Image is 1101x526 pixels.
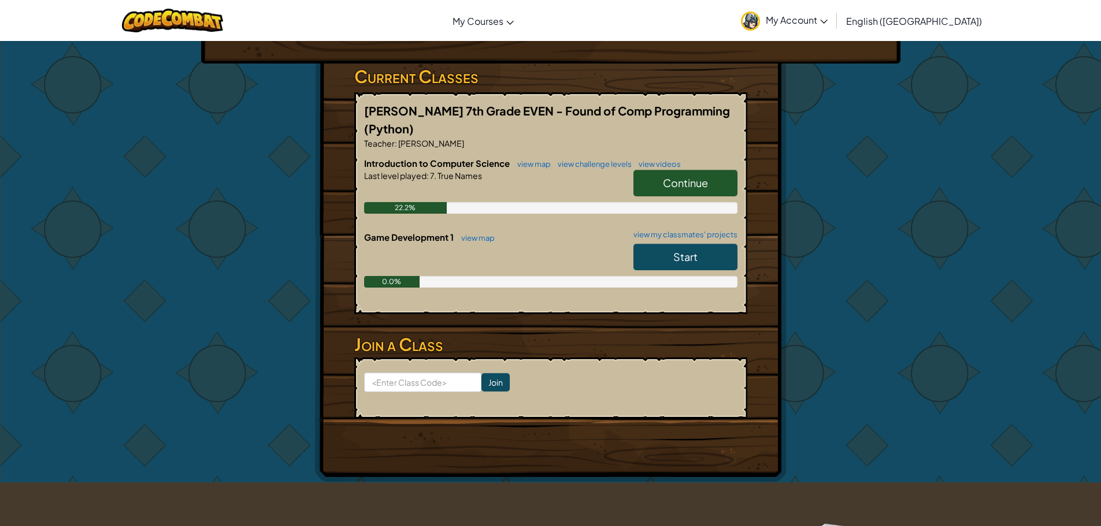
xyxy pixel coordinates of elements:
img: avatar [741,12,760,31]
span: 7. [429,170,436,181]
span: My Courses [453,15,503,27]
span: My Account [766,14,828,26]
a: view map [455,233,495,243]
span: English ([GEOGRAPHIC_DATA]) [846,15,982,27]
span: Game Development 1 [364,232,455,243]
span: Last level played [364,170,427,181]
span: Continue [663,176,708,189]
img: CodeCombat logo [122,9,223,32]
div: 22.2% [364,202,447,214]
span: [PERSON_NAME] 7th Grade EVEN - Found of Comp Programming [364,103,730,118]
a: view my classmates' projects [628,231,737,238]
h3: Current Classes [354,64,747,89]
span: Introduction to Computer Science [364,158,511,169]
input: Join [481,373,510,391]
h3: Join a Class [354,331,747,357]
input: <Enter Class Code> [364,372,481,392]
span: : [395,138,397,148]
a: view challenge levels [552,159,632,169]
a: view map [511,159,551,169]
a: My Courses [447,5,520,36]
a: English ([GEOGRAPHIC_DATA]) [840,5,988,36]
div: 0.0% [364,276,420,288]
span: Teacher [364,138,395,148]
span: : [427,170,429,181]
span: [PERSON_NAME] [397,138,464,148]
span: Start [673,250,698,263]
span: True Names [436,170,482,181]
a: view videos [633,159,681,169]
span: (Python) [364,121,414,136]
a: My Account [735,2,833,39]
